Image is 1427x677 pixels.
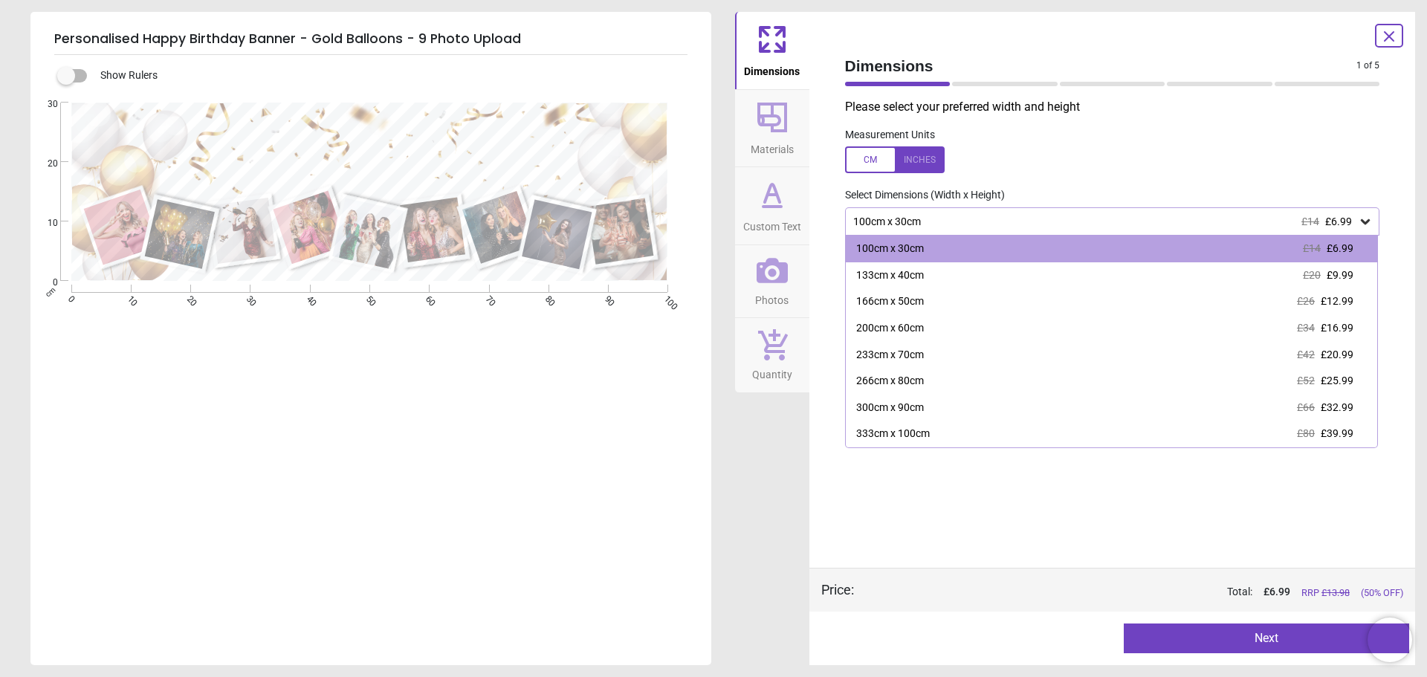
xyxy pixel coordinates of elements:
span: £ [1263,585,1290,600]
span: 1 of 5 [1356,59,1379,72]
span: (50% OFF) [1361,586,1403,600]
div: Show Rulers [66,67,711,85]
span: £ 13.98 [1321,587,1350,598]
span: Dimensions [845,55,1357,77]
span: £9.99 [1327,269,1353,281]
span: 10 [30,217,58,230]
span: 0 [30,276,58,289]
span: £20.99 [1321,349,1353,360]
div: Total: [876,585,1404,600]
span: 20 [30,158,58,170]
span: £39.99 [1321,427,1353,439]
span: £20 [1303,269,1321,281]
span: £16.99 [1321,322,1353,334]
span: £52 [1297,375,1315,386]
button: Quantity [735,318,809,392]
span: £80 [1297,427,1315,439]
iframe: Brevo live chat [1368,618,1412,662]
span: Materials [751,135,794,158]
span: £14 [1301,216,1319,227]
div: Price : [821,580,854,599]
span: 6.99 [1269,586,1290,597]
span: 30 [30,98,58,111]
div: 133cm x 40cm [856,268,924,283]
span: £6.99 [1327,242,1353,254]
span: £12.99 [1321,295,1353,307]
div: 100cm x 30cm [852,216,1359,228]
span: RRP [1301,586,1350,600]
span: £14 [1303,242,1321,254]
span: £32.99 [1321,401,1353,413]
span: £66 [1297,401,1315,413]
span: Quantity [752,360,792,383]
span: £42 [1297,349,1315,360]
span: £6.99 [1325,216,1352,227]
div: 166cm x 50cm [856,294,924,309]
button: Materials [735,90,809,167]
span: £25.99 [1321,375,1353,386]
span: £34 [1297,322,1315,334]
button: Custom Text [735,167,809,244]
span: £26 [1297,295,1315,307]
label: Select Dimensions (Width x Height) [833,188,1005,203]
div: 200cm x 60cm [856,321,924,336]
h5: Personalised Happy Birthday Banner - Gold Balloons - 9 Photo Upload [54,24,687,55]
span: Photos [755,286,789,308]
button: Next [1124,623,1409,653]
div: 333cm x 100cm [856,427,930,441]
label: Measurement Units [845,128,935,143]
div: 266cm x 80cm [856,374,924,389]
div: 300cm x 90cm [856,401,924,415]
button: Dimensions [735,12,809,89]
p: Please select your preferred width and height [845,99,1392,115]
span: Dimensions [744,57,800,80]
div: 233cm x 70cm [856,348,924,363]
div: 100cm x 30cm [856,242,924,256]
button: Photos [735,245,809,318]
span: Custom Text [743,213,801,235]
